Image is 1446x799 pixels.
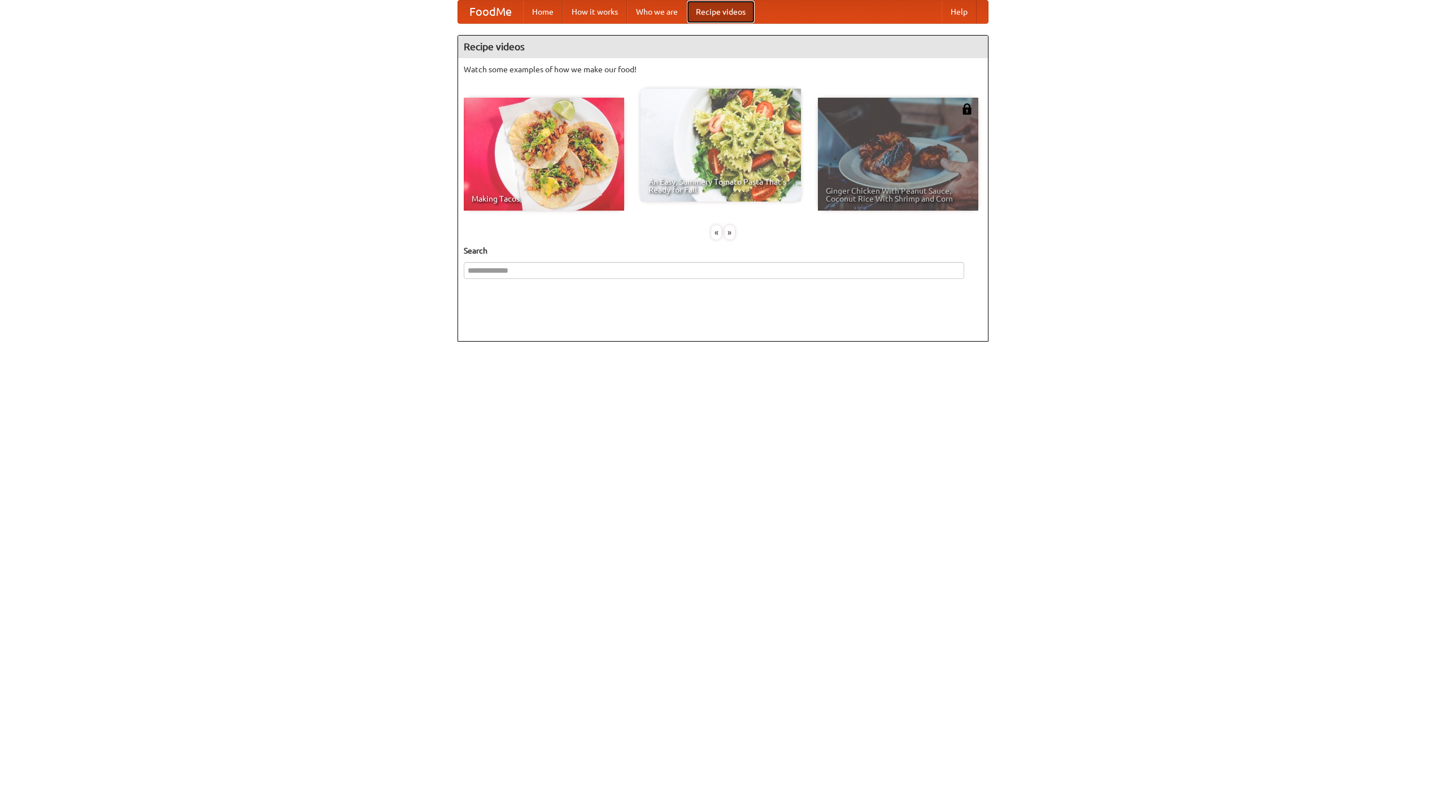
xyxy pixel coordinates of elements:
a: FoodMe [458,1,523,23]
span: An Easy, Summery Tomato Pasta That's Ready for Fall [648,178,793,194]
div: « [711,225,721,239]
a: Who we are [627,1,687,23]
img: 483408.png [961,103,973,115]
p: Watch some examples of how we make our food! [464,64,982,75]
span: Making Tacos [472,195,616,203]
a: Home [523,1,563,23]
h4: Recipe videos [458,36,988,58]
h5: Search [464,245,982,256]
a: How it works [563,1,627,23]
a: Recipe videos [687,1,755,23]
a: Help [942,1,977,23]
div: » [725,225,735,239]
a: An Easy, Summery Tomato Pasta That's Ready for Fall [641,89,801,202]
a: Making Tacos [464,98,624,211]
